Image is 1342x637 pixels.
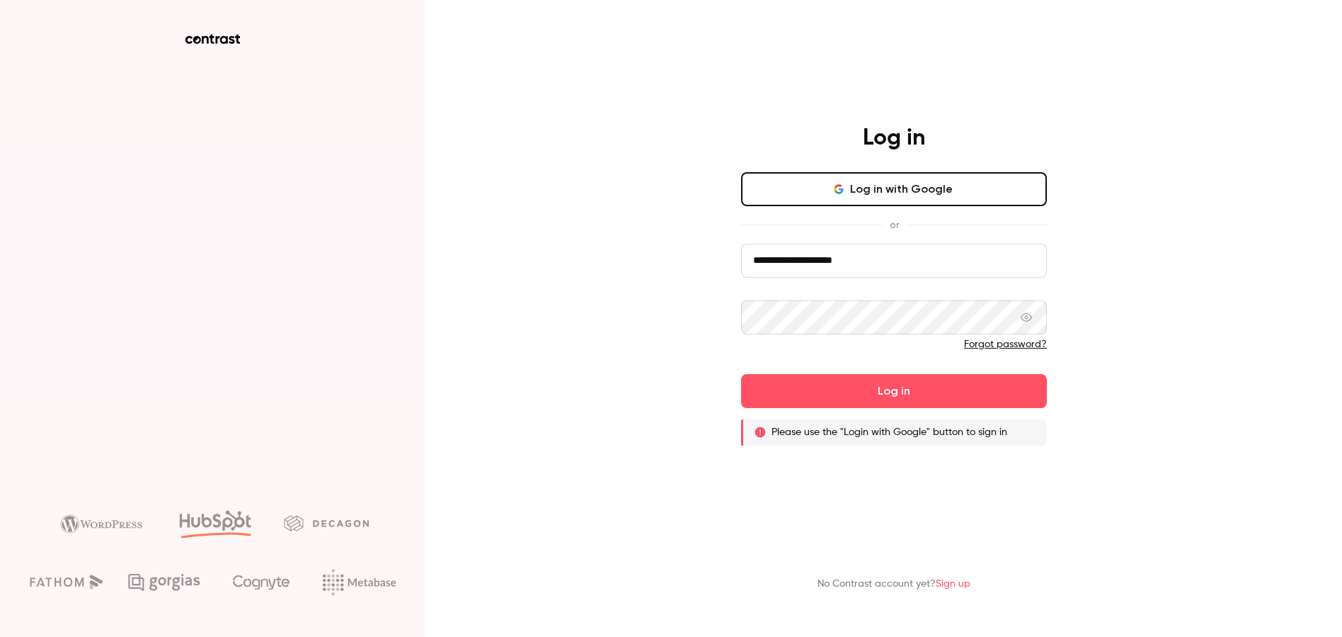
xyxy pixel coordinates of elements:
h4: Log in [863,124,925,152]
a: Sign up [936,579,970,589]
a: Forgot password? [964,339,1047,349]
p: Please use the "Login with Google" button to sign in [772,425,1007,439]
button: Log in [741,374,1047,408]
img: decagon [284,515,369,531]
span: or [883,218,906,232]
button: Log in with Google [741,172,1047,206]
p: No Contrast account yet? [818,577,970,592]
